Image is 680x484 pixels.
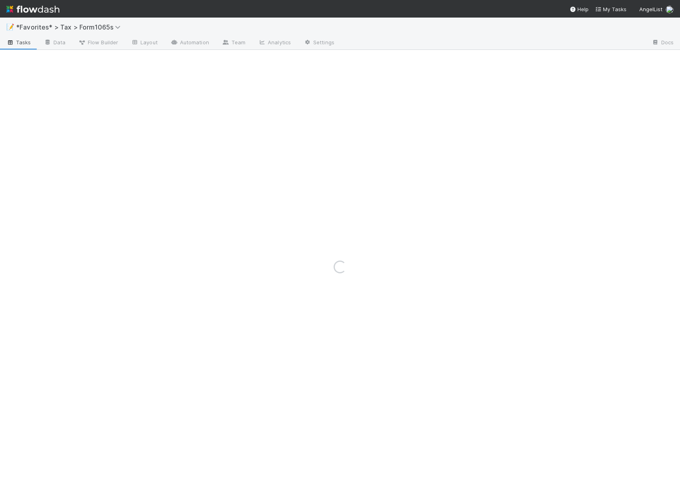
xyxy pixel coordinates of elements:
img: logo-inverted-e16ddd16eac7371096b0.svg [6,2,59,16]
span: 📝 [6,24,14,30]
span: *Favorites* > Tax > Form1065s [16,23,125,31]
span: My Tasks [595,6,627,12]
a: My Tasks [595,5,627,13]
img: avatar_711f55b7-5a46-40da-996f-bc93b6b86381.png [666,6,674,14]
a: Automation [164,37,215,49]
a: Team [215,37,252,49]
a: Data [38,37,72,49]
a: Analytics [252,37,297,49]
div: Help [569,5,589,13]
span: AngelList [639,6,662,12]
span: Tasks [6,38,31,46]
span: Flow Builder [78,38,118,46]
a: Docs [645,37,680,49]
a: Settings [297,37,341,49]
a: Flow Builder [72,37,125,49]
a: Layout [125,37,164,49]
